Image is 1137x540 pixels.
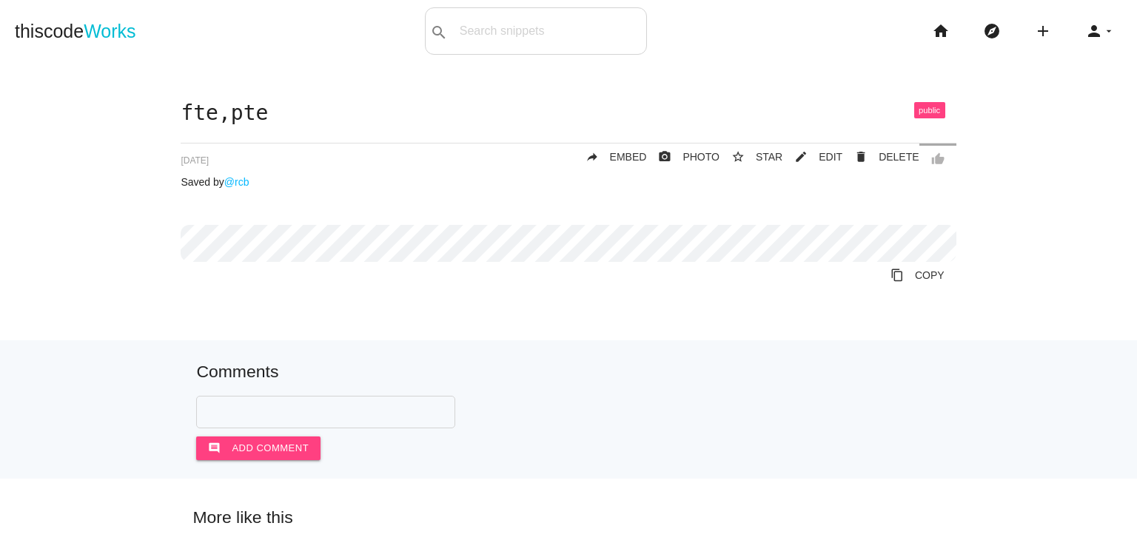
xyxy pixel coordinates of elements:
span: PHOTO [682,151,720,163]
i: comment [208,436,221,460]
a: Delete Post [842,144,919,170]
i: reply [586,144,599,170]
a: photo_cameraPHOTO [646,144,720,170]
a: replyEMBED [574,144,647,170]
i: person [1085,7,1103,55]
span: STAR [756,151,782,163]
p: Saved by [181,176,956,188]
span: Works [84,21,135,41]
input: Search snippets [452,16,646,47]
a: @rcb [224,176,249,188]
h5: More like this [170,508,966,527]
i: photo_camera [658,144,671,170]
i: arrow_drop_down [1103,7,1115,55]
h5: Comments [196,362,940,381]
span: EMBED [610,151,647,163]
span: [DATE] [181,155,209,166]
a: Copy to Clipboard [879,262,956,288]
span: EDIT [819,151,842,163]
a: mode_editEDIT [782,144,842,170]
i: home [932,7,950,55]
h1: fte,pte [181,102,956,125]
button: star_borderSTAR [720,144,782,170]
i: add [1034,7,1052,55]
i: explore [983,7,1001,55]
i: content_copy [891,262,904,288]
span: DELETE [879,151,919,163]
a: thiscodeWorks [15,7,136,55]
i: delete [854,144,868,170]
i: star_border [731,144,745,170]
i: mode_edit [794,144,808,170]
button: search [426,8,452,54]
i: search [430,9,448,56]
button: commentAdd comment [196,436,321,460]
